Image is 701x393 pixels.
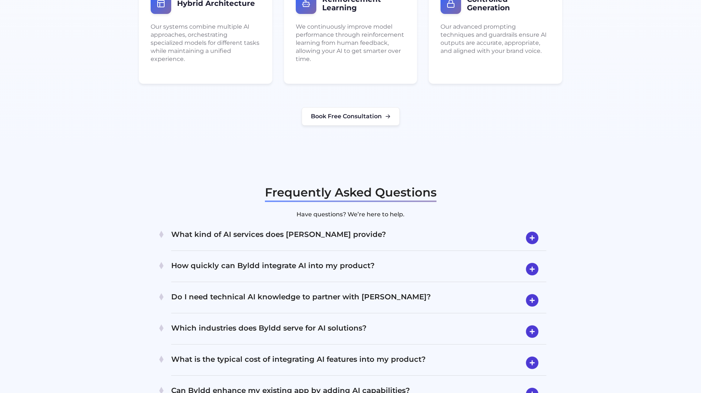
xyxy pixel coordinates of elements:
[171,353,546,372] h4: What is the typical cost of integrating AI features into my product?
[296,23,406,63] p: We continuously improve model performance through reinforcement learning from human feedback, all...
[523,228,542,248] img: open-icon
[151,23,260,63] p: Our systems combine multiple AI approaches, orchestrating specialized models for different tasks ...
[171,322,546,341] h4: Which industries does Byldd serve for AI solutions?
[441,23,550,55] p: Our advanced prompting techniques and guardrails ensure AI outputs are accurate, appropriate, and...
[523,322,542,341] img: open-icon
[157,323,166,333] img: plus-1
[523,260,542,279] img: open-icon
[171,260,546,279] h4: How quickly can Byldd integrate AI into my product?
[171,291,546,310] h4: Do I need technical AI knowledge to partner with [PERSON_NAME]?
[265,184,436,201] h2: Frequently Asked Questions
[523,291,542,310] img: open-icon
[171,228,546,248] h4: What kind of AI services does [PERSON_NAME] provide?
[157,292,166,302] img: plus-1
[157,230,166,239] img: plus-1
[157,354,166,364] img: plus-1
[265,206,436,223] p: Have questions? We’re here to help.
[302,107,400,126] button: Book Free Consultation
[157,261,166,270] img: plus-1
[523,353,542,372] img: open-icon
